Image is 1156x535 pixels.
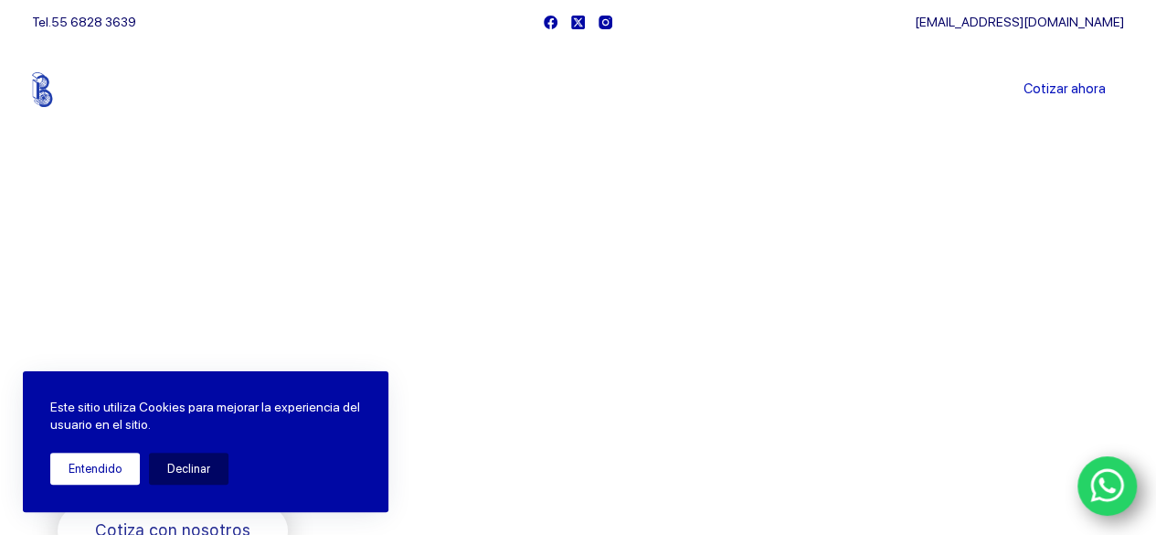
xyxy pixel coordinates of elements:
[571,16,585,29] a: X (Twitter)
[1005,71,1124,108] a: Cotizar ahora
[32,72,146,107] img: Balerytodo
[51,15,136,29] a: 55 6828 3639
[50,453,140,485] button: Entendido
[58,312,582,438] span: Somos los doctores de la industria
[32,15,136,29] span: Tel.
[544,16,557,29] a: Facebook
[915,15,1124,29] a: [EMAIL_ADDRESS][DOMAIN_NAME]
[363,44,793,135] nav: Menu Principal
[149,453,228,485] button: Declinar
[58,273,292,295] span: Bienvenido a Balerytodo®
[1077,456,1138,517] a: WhatsApp
[50,399,361,434] p: Este sitio utiliza Cookies para mejorar la experiencia del usuario en el sitio.
[599,16,612,29] a: Instagram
